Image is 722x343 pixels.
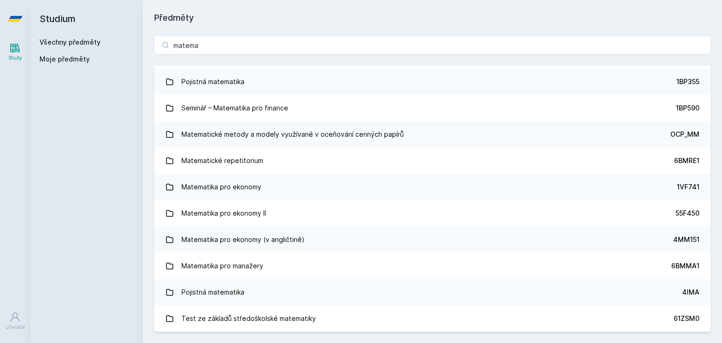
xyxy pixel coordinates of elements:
[154,305,711,332] a: Test ze základů středoškolské matematiky 61ZSM0
[154,121,711,148] a: Matematické metody a modely využívané v oceňování cenných papírů OCP_MM
[39,38,101,46] a: Všechny předměty
[154,95,711,121] a: Seminář – Matematika pro finance 1BP590
[675,209,699,218] div: 55F450
[181,151,263,170] div: Matematické repetitorium
[154,226,711,253] a: Matematika pro ekonomy (v angličtině) 4MM151
[2,307,28,335] a: Uživatel
[2,38,28,66] a: Study
[181,178,261,196] div: Matematika pro ekonomy
[154,174,711,200] a: Matematika pro ekonomy 1VF741
[154,69,711,95] a: Pojistná matematika 1BP355
[181,283,244,302] div: Pojistná matematika
[673,235,699,244] div: 4MM151
[154,11,711,24] h1: Předměty
[181,309,316,328] div: Test ze základů středoškolské matematiky
[5,324,25,331] div: Uživatel
[181,230,305,249] div: Matematika pro ekonomy (v angličtině)
[181,204,266,223] div: Matematika pro ekonomy II
[682,288,699,297] div: 4IMA
[674,314,699,323] div: 61ZSM0
[676,77,699,86] div: 1BP355
[676,103,699,113] div: 1BP590
[154,148,711,174] a: Matematické repetitorium 6BMRE1
[671,261,699,271] div: 6BMMA1
[8,55,22,62] div: Study
[181,72,244,91] div: Pojistná matematika
[181,257,263,275] div: Matematika pro manažery
[181,125,404,144] div: Matematické metody a modely využívané v oceňování cenných papírů
[39,55,90,64] span: Moje předměty
[677,182,699,192] div: 1VF741
[154,253,711,279] a: Matematika pro manažery 6BMMA1
[670,130,699,139] div: OCP_MM
[674,156,699,165] div: 6BMRE1
[154,279,711,305] a: Pojistná matematika 4IMA
[154,200,711,226] a: Matematika pro ekonomy II 55F450
[154,36,711,55] input: Název nebo ident předmětu…
[181,99,288,117] div: Seminář – Matematika pro finance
